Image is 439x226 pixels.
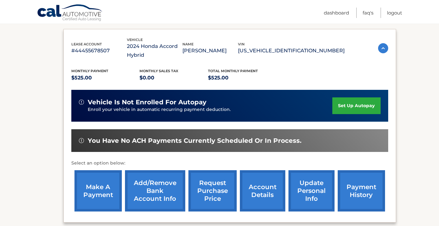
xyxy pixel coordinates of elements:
[238,42,245,46] span: vin
[182,42,193,46] span: name
[338,170,385,212] a: payment history
[74,170,122,212] a: make a payment
[71,69,108,73] span: Monthly Payment
[238,46,345,55] p: [US_VEHICLE_IDENTIFICATION_NUMBER]
[240,170,285,212] a: account details
[71,42,102,46] span: lease account
[387,8,402,18] a: Logout
[127,42,182,60] p: 2024 Honda Accord Hybrid
[139,69,178,73] span: Monthly sales Tax
[363,8,373,18] a: FAQ's
[71,73,140,82] p: $525.00
[208,69,258,73] span: Total Monthly Payment
[139,73,208,82] p: $0.00
[79,100,84,105] img: alert-white.svg
[88,106,333,113] p: Enroll your vehicle in automatic recurring payment deduction.
[127,38,143,42] span: vehicle
[188,170,237,212] a: request purchase price
[208,73,276,82] p: $525.00
[378,43,388,53] img: accordion-active.svg
[71,46,127,55] p: #44455678507
[324,8,349,18] a: Dashboard
[125,170,185,212] a: Add/Remove bank account info
[88,98,206,106] span: vehicle is not enrolled for autopay
[182,46,238,55] p: [PERSON_NAME]
[332,97,380,114] a: set up autopay
[71,159,388,167] p: Select an option below:
[88,137,301,145] span: You have no ACH payments currently scheduled or in process.
[79,138,84,143] img: alert-white.svg
[288,170,335,212] a: update personal info
[37,4,103,22] a: Cal Automotive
